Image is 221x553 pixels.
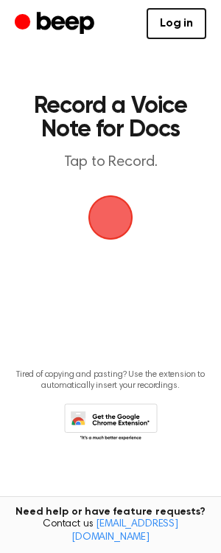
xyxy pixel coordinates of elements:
[147,8,206,39] a: Log in
[12,369,209,392] p: Tired of copying and pasting? Use the extension to automatically insert your recordings.
[88,195,133,240] img: Beep Logo
[27,94,194,142] h1: Record a Voice Note for Docs
[15,10,98,38] a: Beep
[71,519,178,543] a: [EMAIL_ADDRESS][DOMAIN_NAME]
[27,153,194,172] p: Tap to Record.
[9,518,212,544] span: Contact us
